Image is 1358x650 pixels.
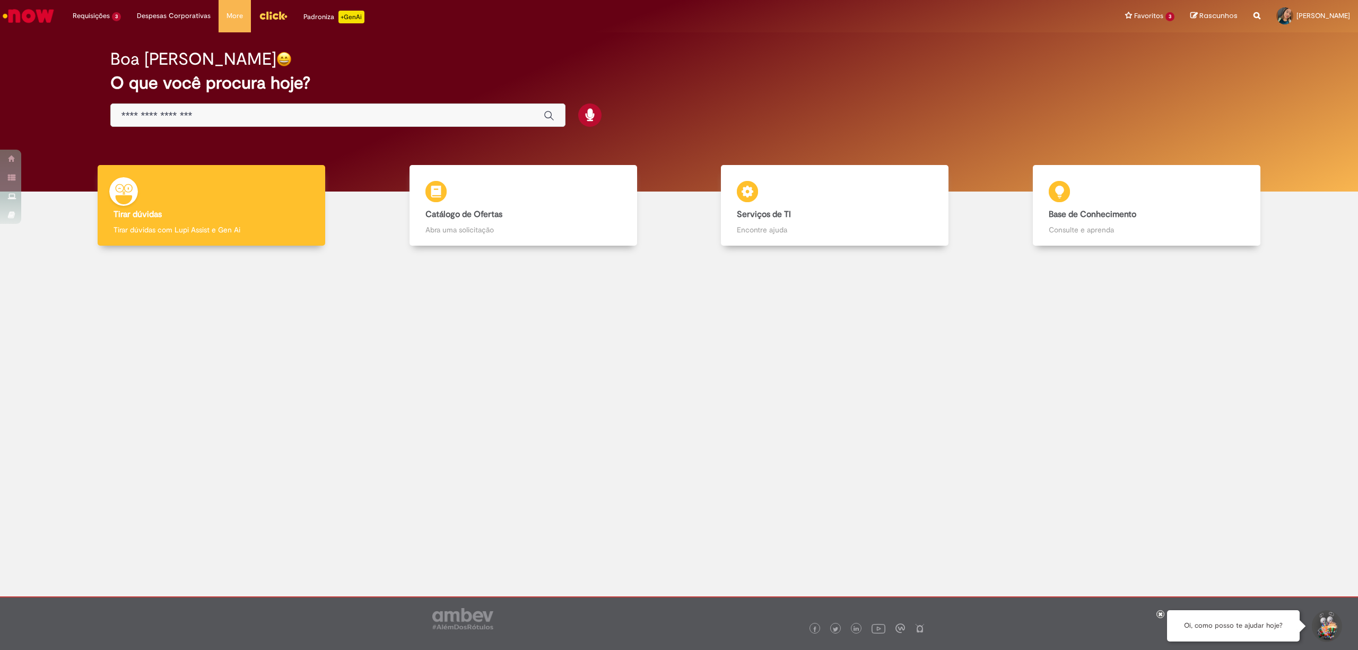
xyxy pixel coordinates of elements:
[1167,610,1300,642] div: Oi, como posso te ajudar hoje?
[73,11,110,21] span: Requisições
[737,209,791,220] b: Serviços de TI
[338,11,364,23] p: +GenAi
[1310,610,1342,642] button: Iniciar Conversa de Suporte
[991,165,1303,246] a: Base de Conhecimento Consulte e aprenda
[112,12,121,21] span: 3
[227,11,243,21] span: More
[872,621,885,635] img: logo_footer_youtube.png
[114,224,309,235] p: Tirar dúvidas com Lupi Assist e Gen Ai
[303,11,364,23] div: Padroniza
[737,224,933,235] p: Encontre ajuda
[833,627,838,632] img: logo_footer_twitter.png
[895,623,905,633] img: logo_footer_workplace.png
[56,165,368,246] a: Tirar dúvidas Tirar dúvidas com Lupi Assist e Gen Ai
[1134,11,1163,21] span: Favoritos
[425,209,502,220] b: Catálogo de Ofertas
[432,608,493,629] img: logo_footer_ambev_rotulo_gray.png
[1049,209,1136,220] b: Base de Conhecimento
[679,165,991,246] a: Serviços de TI Encontre ajuda
[1,5,56,27] img: ServiceNow
[110,74,1248,92] h2: O que você procura hoje?
[854,626,859,632] img: logo_footer_linkedin.png
[425,224,621,235] p: Abra uma solicitação
[259,7,288,23] img: click_logo_yellow_360x200.png
[368,165,680,246] a: Catálogo de Ofertas Abra uma solicitação
[1165,12,1174,21] span: 3
[812,627,817,632] img: logo_footer_facebook.png
[1190,11,1238,21] a: Rascunhos
[1049,224,1244,235] p: Consulte e aprenda
[276,51,292,67] img: happy-face.png
[114,209,162,220] b: Tirar dúvidas
[110,50,276,68] h2: Boa [PERSON_NAME]
[915,623,925,633] img: logo_footer_naosei.png
[1296,11,1350,20] span: [PERSON_NAME]
[1199,11,1238,21] span: Rascunhos
[137,11,211,21] span: Despesas Corporativas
